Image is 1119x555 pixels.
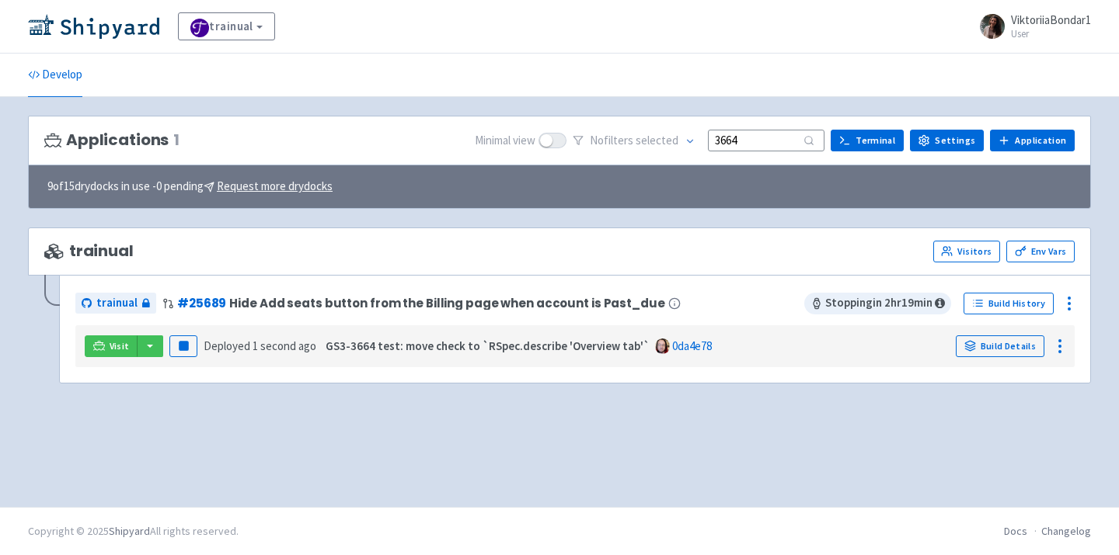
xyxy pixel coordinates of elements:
[1011,29,1091,39] small: User
[326,338,650,353] strong: GS3-3664 test: move check to `RSpec.describe 'Overview tab'`
[110,340,130,352] span: Visit
[990,130,1075,151] a: Application
[28,14,159,39] img: Shipyard logo
[169,335,197,357] button: Pause
[109,524,150,538] a: Shipyard
[672,338,712,353] a: 0da4e78
[1011,12,1091,27] span: ViktoriiaBondar1
[28,523,239,539] div: Copyright © 2025 All rights reserved.
[173,131,180,149] span: 1
[229,297,664,310] span: Hide Add seats button from the Billing page when account is Past_due
[1004,524,1027,538] a: Docs
[1041,524,1091,538] a: Changelog
[44,242,134,260] span: trainual
[47,178,333,196] span: 9 of 15 drydocks in use - 0 pending
[956,335,1044,357] a: Build Details
[708,130,824,151] input: Search...
[177,295,226,311] a: #25689
[590,132,678,150] span: No filter s
[96,294,138,312] span: trainual
[253,338,316,353] time: 1 second ago
[28,54,82,97] a: Develop
[971,14,1091,39] a: ViktoriiaBondar1 User
[933,241,1000,262] a: Visitors
[85,335,138,357] a: Visit
[217,179,333,193] u: Request more drydocks
[804,293,951,314] span: Stopping in 2 hr 19 min
[475,132,535,150] span: Minimal view
[1006,241,1075,262] a: Env Vars
[831,130,904,151] a: Terminal
[910,130,984,151] a: Settings
[75,293,156,314] a: trainual
[964,293,1054,314] a: Build History
[636,133,678,147] span: selected
[178,12,275,40] a: trainual
[44,131,180,149] h3: Applications
[204,338,316,353] span: Deployed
